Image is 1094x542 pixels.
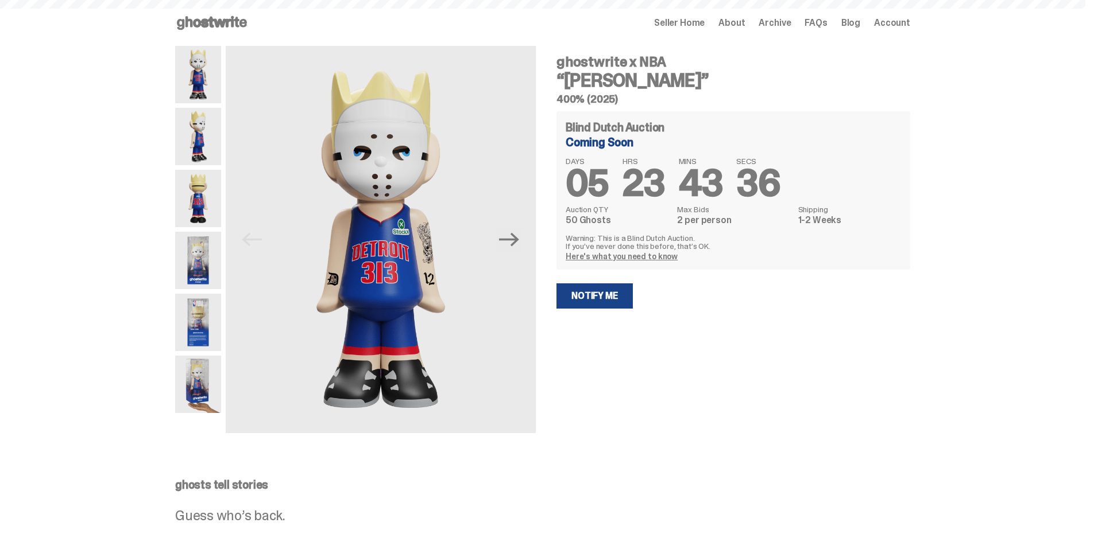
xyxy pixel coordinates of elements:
[566,137,901,148] div: Coming Soon
[654,18,705,28] a: Seller Home
[566,157,609,165] span: DAYS
[718,18,745,28] a: About
[497,227,522,252] button: Next
[566,234,901,250] p: Warning: This is a Blind Dutch Auction. If you’ve never done this before, that’s OK.
[798,205,901,213] dt: Shipping
[175,479,910,490] p: ghosts tell stories
[566,205,670,213] dt: Auction QTY
[556,55,910,69] h4: ghostwrite x NBA
[798,216,901,225] dd: 1-2 Weeks
[759,18,791,28] a: Archive
[175,170,221,227] img: Copy%20of%20Eminem_NBA_400_6.png
[805,18,827,28] a: FAQs
[175,108,221,165] img: Copy%20of%20Eminem_NBA_400_3.png
[566,251,678,262] a: Here's what you need to know
[623,157,665,165] span: HRS
[556,94,910,104] h5: 400% (2025)
[175,356,221,413] img: eminem%20scale.png
[677,216,791,225] dd: 2 per person
[175,232,221,289] img: Eminem_NBA_400_12.png
[175,46,221,103] img: Copy%20of%20Eminem_NBA_400_1.png
[841,18,860,28] a: Blog
[566,216,670,225] dd: 50 Ghosts
[874,18,910,28] a: Account
[736,159,780,207] span: 36
[556,71,910,89] h3: “[PERSON_NAME]”
[623,159,665,207] span: 23
[566,122,664,133] h4: Blind Dutch Auction
[556,283,633,309] a: Notify Me
[679,157,723,165] span: MINS
[677,205,791,213] dt: Max Bids
[175,294,221,351] img: Eminem_NBA_400_13.png
[226,46,536,433] img: Copy%20of%20Eminem_NBA_400_1.png
[736,157,780,165] span: SECS
[566,159,609,207] span: 05
[679,159,723,207] span: 43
